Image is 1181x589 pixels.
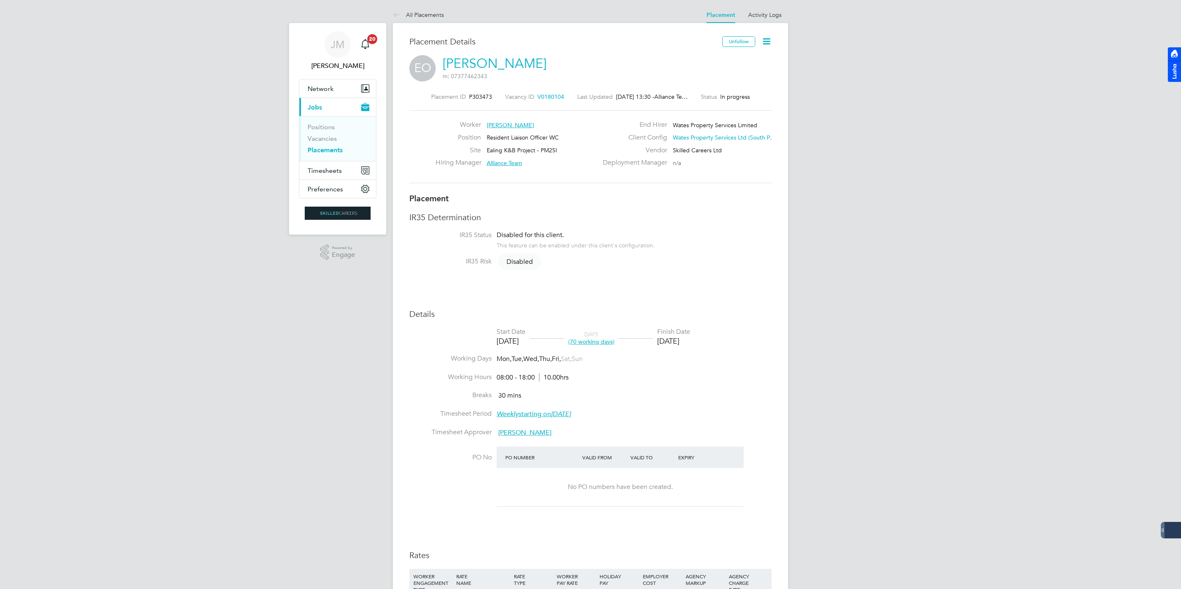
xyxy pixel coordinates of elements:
[497,410,571,418] span: starting on
[598,146,667,155] label: Vendor
[539,355,552,363] span: Thu,
[332,251,355,258] span: Engage
[654,93,688,100] span: Alliance Te…
[409,428,492,437] label: Timesheet Approver
[498,254,541,270] span: Disabled
[299,31,376,71] a: JM[PERSON_NAME]
[299,98,376,116] button: Jobs
[409,410,492,418] label: Timesheet Period
[443,72,487,80] span: m: 07377462343
[409,36,716,47] h3: Placement Details
[628,450,677,465] div: Valid To
[320,244,355,260] a: Powered byEngage
[409,55,436,81] span: EO
[497,410,518,418] em: Weekly
[409,550,772,561] h3: Rates
[436,133,481,142] label: Position
[436,121,481,129] label: Worker
[308,135,337,142] a: Vacancies
[436,158,481,167] label: Hiring Manager
[537,93,564,100] span: V0180104
[707,12,735,19] a: Placement
[299,207,376,220] a: Go to home page
[409,193,449,203] b: Placement
[487,159,522,167] span: Alliance Team
[308,85,334,93] span: Network
[598,121,667,129] label: End Hirer
[436,146,481,155] label: Site
[552,355,561,363] span: Fri,
[676,450,724,465] div: Expiry
[409,212,772,223] h3: IR35 Determination
[497,355,511,363] span: Mon,
[564,331,619,345] div: DAYS
[657,336,690,346] div: [DATE]
[308,123,335,131] a: Positions
[701,93,717,100] label: Status
[299,61,376,71] span: Jack McMurray
[722,36,755,47] button: Unfollow
[523,355,539,363] span: Wed,
[720,93,750,100] span: In progress
[409,391,492,400] label: Breaks
[748,11,782,19] a: Activity Logs
[497,336,525,346] div: [DATE]
[673,147,722,154] span: Skilled Careers Ltd
[497,231,564,239] span: Disabled for this client.
[497,328,525,336] div: Start Date
[498,391,521,400] span: 30 mins
[299,180,376,198] button: Preferences
[299,161,376,179] button: Timesheets
[487,147,557,154] span: Ealing K&B Project - PM25I
[580,450,628,465] div: Valid From
[409,257,492,266] label: IR35 Risk
[299,79,376,98] button: Network
[393,11,444,19] a: All Placements
[511,355,523,363] span: Tue,
[673,121,757,129] span: Wates Property Services Limited
[443,56,546,72] a: [PERSON_NAME]
[577,93,613,100] label: Last Updated
[289,23,386,235] nav: Main navigation
[497,373,569,382] div: 08:00 - 18:00
[561,355,572,363] span: Sat,
[409,309,772,319] h3: Details
[409,453,492,462] label: PO No
[673,134,776,141] span: Wates Property Services Ltd (South P…
[539,373,569,382] span: 10.00hrs
[308,185,343,193] span: Preferences
[409,354,492,363] label: Working Days
[505,93,534,100] label: Vacancy ID
[598,133,667,142] label: Client Config
[308,103,322,111] span: Jobs
[431,93,466,100] label: Placement ID
[551,410,571,418] em: [DATE]
[497,240,655,249] div: This feature can be enabled under this client's configuration.
[657,328,690,336] div: Finish Date
[308,167,342,175] span: Timesheets
[357,31,373,58] a: 20
[572,355,583,363] span: Sun
[505,483,735,491] div: No PO numbers have been created.
[487,121,534,129] span: [PERSON_NAME]
[308,146,343,154] a: Placements
[305,207,371,220] img: skilledcareers-logo-retina.png
[469,93,492,100] span: P303473
[568,338,614,345] span: (70 working days)
[409,231,492,240] label: IR35 Status
[367,34,377,44] span: 20
[598,158,667,167] label: Deployment Manager
[299,116,376,161] div: Jobs
[503,450,580,465] div: PO Number
[616,93,654,100] span: [DATE] 13:30 -
[487,134,559,141] span: Resident Liaison Officer WC
[331,39,345,50] span: JM
[498,428,551,437] span: [PERSON_NAME]
[332,244,355,251] span: Powered by
[409,373,492,382] label: Working Hours
[673,159,681,167] span: n/a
